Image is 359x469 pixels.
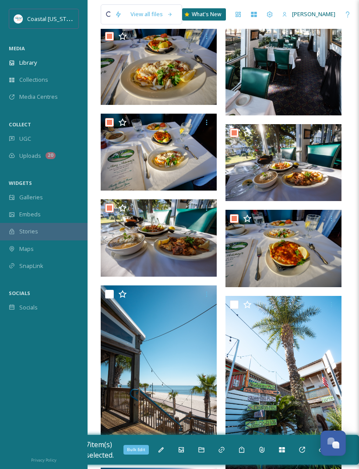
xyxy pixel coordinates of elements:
span: Socials [19,303,38,312]
button: Open Chat [320,431,346,456]
span: Privacy Policy [31,457,56,463]
span: Media Centres [19,93,58,101]
span: Embeds [19,210,41,219]
span: Galleries [19,193,43,201]
span: COLLECT [9,121,31,128]
span: SOCIALS [9,290,30,296]
img: IMG_2044.jpeg [101,114,217,191]
span: UGC [19,135,31,143]
img: IMG_2045.jpeg [101,28,217,105]
img: IMG_2046.jpeg [225,210,341,287]
span: 7 item(s) selected. [86,440,114,460]
div: Bulk Edit [123,445,149,455]
span: Library [19,59,37,67]
span: Uploads [19,152,41,160]
span: SnapLink [19,262,43,270]
span: WIDGETS [9,180,32,186]
img: download%20%281%29.jpeg [14,14,23,23]
img: IMG_2081.jpeg [101,285,217,459]
a: Privacy Policy [31,454,56,465]
span: Maps [19,245,34,253]
a: [PERSON_NAME] [278,6,340,23]
img: IMG_2012.jpeg [101,199,217,277]
a: What's New [182,8,226,21]
div: 20 [46,152,56,159]
span: MEDIA [9,45,25,52]
span: Coastal [US_STATE] [27,14,77,23]
img: IMG_2023.jpeg [225,124,341,201]
span: [PERSON_NAME] [292,10,335,18]
span: Stories [19,227,38,236]
span: Collections [19,76,48,84]
a: View all files [126,6,177,23]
